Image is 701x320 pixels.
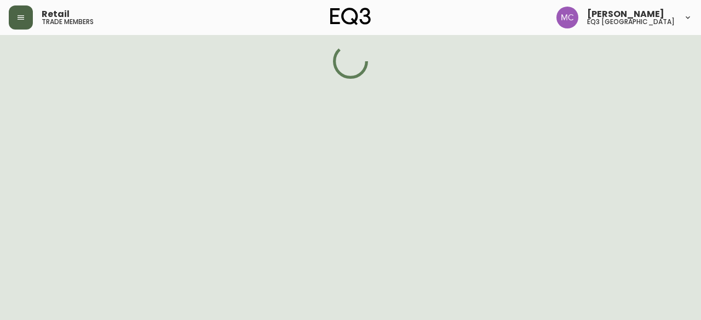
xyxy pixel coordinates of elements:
img: 6dbdb61c5655a9a555815750a11666cc [556,7,578,28]
span: Retail [42,10,70,19]
h5: eq3 [GEOGRAPHIC_DATA] [587,19,675,25]
h5: trade members [42,19,94,25]
span: [PERSON_NAME] [587,10,664,19]
img: logo [330,8,371,25]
